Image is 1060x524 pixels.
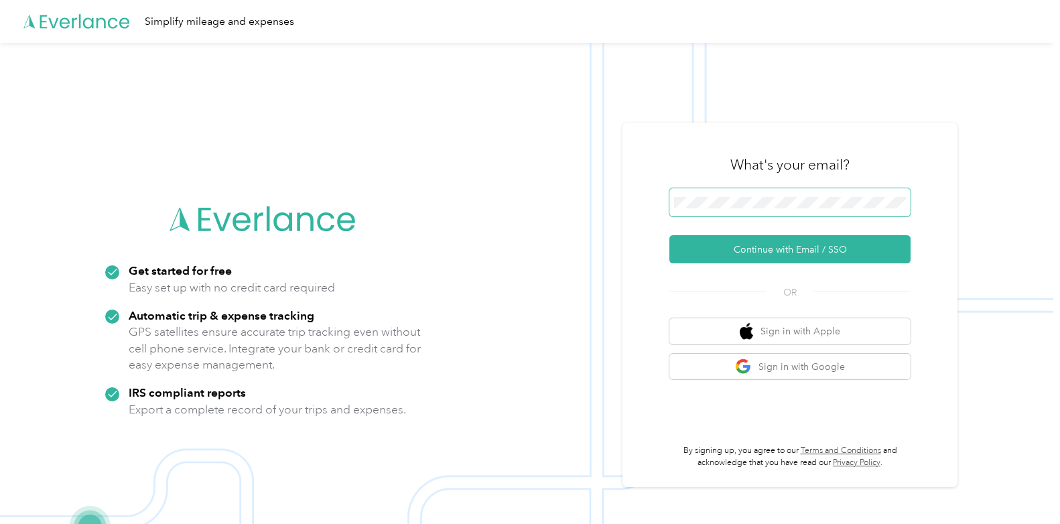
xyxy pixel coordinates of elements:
p: GPS satellites ensure accurate trip tracking even without cell phone service. Integrate your bank... [129,324,421,373]
a: Terms and Conditions [801,446,881,456]
img: google logo [735,358,752,375]
div: Simplify mileage and expenses [145,13,294,30]
p: Easy set up with no credit card required [129,279,335,296]
h3: What's your email? [730,155,850,174]
strong: Get started for free [129,263,232,277]
button: Continue with Email / SSO [669,235,911,263]
img: apple logo [740,323,753,340]
button: google logoSign in with Google [669,354,911,380]
a: Privacy Policy [833,458,880,468]
p: Export a complete record of your trips and expenses. [129,401,406,418]
span: OR [767,285,813,300]
strong: Automatic trip & expense tracking [129,308,314,322]
p: By signing up, you agree to our and acknowledge that you have read our . [669,445,911,468]
strong: IRS compliant reports [129,385,246,399]
button: apple logoSign in with Apple [669,318,911,344]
